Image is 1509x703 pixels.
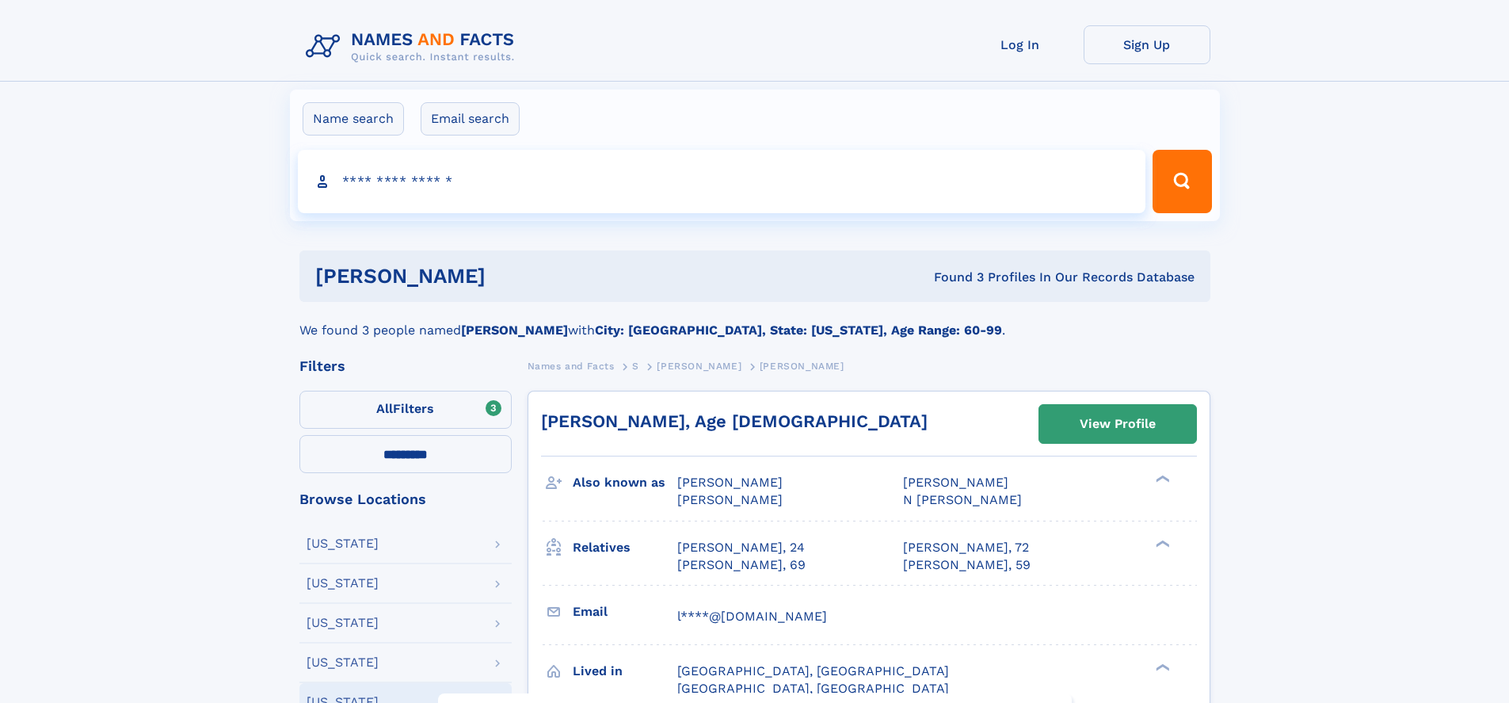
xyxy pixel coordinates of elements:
[903,475,1008,490] span: [PERSON_NAME]
[677,539,805,556] a: [PERSON_NAME], 24
[1039,405,1196,443] a: View Profile
[299,492,512,506] div: Browse Locations
[376,401,393,416] span: All
[957,25,1084,64] a: Log In
[903,556,1031,574] a: [PERSON_NAME], 59
[541,411,928,431] a: [PERSON_NAME], Age [DEMOGRAPHIC_DATA]
[632,356,639,376] a: S
[421,102,520,136] label: Email search
[632,361,639,372] span: S
[710,269,1195,286] div: Found 3 Profiles In Our Records Database
[573,658,677,685] h3: Lived in
[677,475,783,490] span: [PERSON_NAME]
[1152,474,1171,484] div: ❯
[573,469,677,496] h3: Also known as
[573,534,677,561] h3: Relatives
[307,537,379,550] div: [US_STATE]
[299,25,528,68] img: Logo Names and Facts
[299,391,512,429] label: Filters
[307,617,379,629] div: [US_STATE]
[677,556,806,574] a: [PERSON_NAME], 69
[903,539,1029,556] a: [PERSON_NAME], 72
[595,323,1002,338] b: City: [GEOGRAPHIC_DATA], State: [US_STATE], Age Range: 60-99
[573,598,677,625] h3: Email
[657,356,741,376] a: [PERSON_NAME]
[461,323,568,338] b: [PERSON_NAME]
[903,492,1022,507] span: N [PERSON_NAME]
[1152,538,1171,548] div: ❯
[677,663,949,678] span: [GEOGRAPHIC_DATA], [GEOGRAPHIC_DATA]
[307,577,379,590] div: [US_STATE]
[1153,150,1211,213] button: Search Button
[657,361,741,372] span: [PERSON_NAME]
[1080,406,1156,442] div: View Profile
[315,266,710,286] h1: [PERSON_NAME]
[299,359,512,373] div: Filters
[299,302,1210,340] div: We found 3 people named with .
[677,681,949,696] span: [GEOGRAPHIC_DATA], [GEOGRAPHIC_DATA]
[298,150,1146,213] input: search input
[677,492,783,507] span: [PERSON_NAME]
[1084,25,1210,64] a: Sign Up
[307,656,379,669] div: [US_STATE]
[1152,662,1171,672] div: ❯
[303,102,404,136] label: Name search
[760,361,844,372] span: [PERSON_NAME]
[528,356,615,376] a: Names and Facts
